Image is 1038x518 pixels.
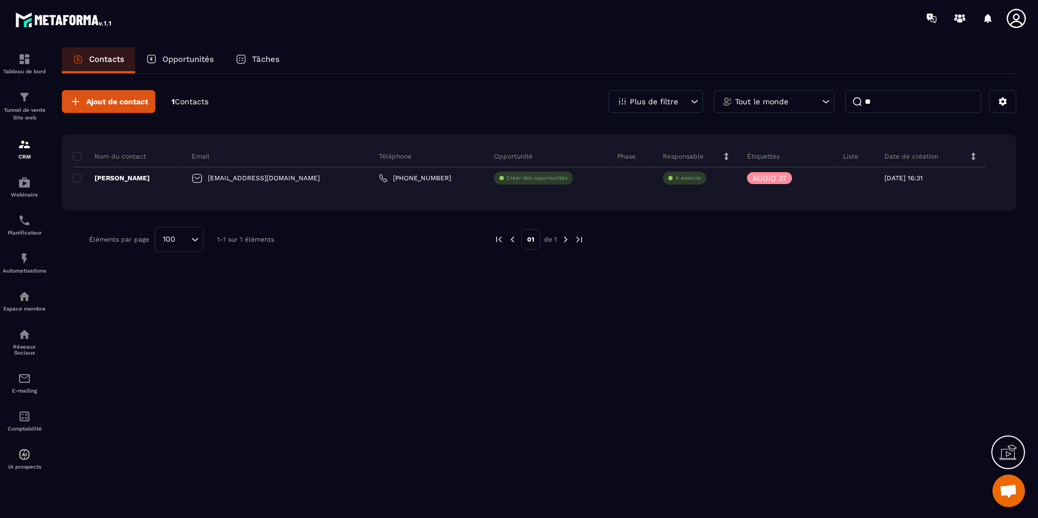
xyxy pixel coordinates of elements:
p: Espace membre [3,306,46,312]
a: formationformationTableau de bord [3,45,46,83]
span: Ajout de contact [86,96,148,107]
a: schedulerschedulerPlanificateur [3,206,46,244]
p: E-mailing [3,388,46,394]
a: automationsautomationsEspace membre [3,282,46,320]
img: social-network [18,328,31,341]
a: emailemailE-mailing [3,364,46,402]
p: [DATE] 16:31 [884,174,923,182]
p: Plus de filtre [630,98,678,105]
p: CRM [3,154,46,160]
button: Ajout de contact [62,90,155,113]
p: Étiquettes [747,152,780,161]
p: Phase [617,152,636,161]
span: Contacts [175,97,208,106]
img: formation [18,91,31,104]
img: next [574,235,584,244]
img: next [561,235,571,244]
p: 01 [521,229,540,250]
p: Opportunité [494,152,533,161]
p: AUDIO 37 [752,174,787,182]
div: Ouvrir le chat [992,475,1025,507]
img: scheduler [18,214,31,227]
a: accountantaccountantComptabilité [3,402,46,440]
a: [PHONE_NUMBER] [379,174,451,182]
p: Tableau de bord [3,68,46,74]
p: Tâches [252,54,280,64]
div: Search for option [155,227,204,252]
p: Email [192,152,210,161]
p: Contacts [89,54,124,64]
p: Planificateur [3,230,46,236]
p: Créer des opportunités [507,174,567,182]
a: Tâches [225,47,290,73]
img: email [18,372,31,385]
p: Opportunités [162,54,214,64]
a: automationsautomationsWebinaire [3,168,46,206]
p: À associe [675,174,701,182]
img: automations [18,290,31,303]
a: automationsautomationsAutomatisations [3,244,46,282]
a: social-networksocial-networkRéseaux Sociaux [3,320,46,364]
p: Nom du contact [73,152,146,161]
p: Automatisations [3,268,46,274]
input: Search for option [179,233,188,245]
img: formation [18,53,31,66]
p: Tout le monde [735,98,788,105]
a: Opportunités [135,47,225,73]
img: automations [18,252,31,265]
img: prev [508,235,517,244]
p: Comptabilité [3,426,46,432]
a: Contacts [62,47,135,73]
p: Date de création [884,152,938,161]
p: Responsable [663,152,704,161]
img: prev [494,235,504,244]
p: IA prospects [3,464,46,470]
img: automations [18,448,31,461]
p: 1 [172,97,208,107]
p: Tunnel de vente Site web [3,106,46,122]
p: Liste [843,152,858,161]
img: formation [18,138,31,151]
p: 1-1 sur 1 éléments [217,236,274,243]
a: formationformationTunnel de vente Site web [3,83,46,130]
p: [PERSON_NAME] [73,174,150,182]
p: Réseaux Sociaux [3,344,46,356]
p: Téléphone [379,152,412,161]
p: Webinaire [3,192,46,198]
p: Éléments par page [89,236,149,243]
img: automations [18,176,31,189]
a: formationformationCRM [3,130,46,168]
img: logo [15,10,113,29]
p: de 1 [544,235,557,244]
span: 100 [159,233,179,245]
img: accountant [18,410,31,423]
